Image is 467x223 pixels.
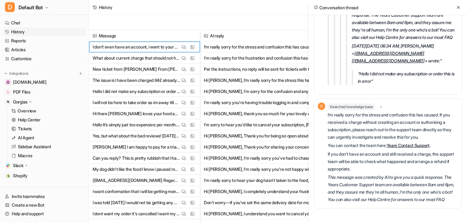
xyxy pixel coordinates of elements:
[93,75,180,86] p: The issue is I have been charged 84£ already without subscribing to anything [DATE][DATE] 07:35, ...
[93,64,180,75] p: New ticket from [PERSON_NAME] From [PERSON_NAME] automation [DATE] 05:39:17 How has Zelda been ge...
[204,164,324,175] button: Hi [PERSON_NAME], I'm really sorry you're not happy with your experience and that your dog didn't...
[2,171,86,180] a: ShopifyShopify
[2,45,86,54] a: Articles
[93,97,180,108] p: I will not be here to take order as im away till October with the dogs it will be stolen sitting ...
[204,197,324,208] button: Don’t worry—if you’ve set the same delivery date for more than one subscription plan, we’ll only ...
[9,133,86,142] a: AI Agent
[93,53,180,64] p: What about current charge that should not have been charged? [DATE][DATE] 07:37, Yap [DOMAIN_NAME...
[93,197,180,208] p: I was told [DATE] I would not be getting any more dog food as im away now till October this is ri...
[353,58,423,63] a: [EMAIL_ADDRESS][DOMAIN_NAME]
[204,208,324,219] button: Hi [PERSON_NAME], I understand you want to cancel your order and receive a refund. Because your o...
[2,181,86,190] a: Explore all integrations
[2,88,86,96] a: PDF FilesPDF Files
[352,42,458,65] p: [DATE][DATE] 06:34 AM, [PERSON_NAME] < [ ]> wrote:
[328,104,375,110] span: Searched knowledge base
[13,99,27,105] p: Gorgias
[204,130,324,141] button: Hi [PERSON_NAME], Thank you for being so open about your concerns—it's completely understandable ...
[204,41,324,53] button: I’m really sorry for the stress and confusion this has caused. If you received a charge without c...
[93,119,180,130] p: Hello It’s simply just too expensive per month. Sorry. Thanks [PERSON_NAME] Sent from my iPhone >...
[2,36,86,45] a: Reports
[99,4,112,11] div: History
[93,141,180,153] p: [PERSON_NAME] I am happy to pay for a trial, but I do not wish to have a subscription, as my dog ...
[93,153,180,164] p: Can you reply? This is pretty rubbish that I have to keep chasing. [DATE][DATE], [PERSON_NAME] <[...
[93,41,180,53] p: I don’t even have an account, i went to your website and used my email snd says I don’t have an a...
[328,175,454,202] em: This message was created by AI to give you a quick response. The Years Customer Support team are ...
[13,173,27,179] span: Shopify
[328,111,458,141] p: I’m really sorry for the stress and confusion this has caused. If you received a charge without c...
[314,4,358,11] h2: Conversation thread
[2,201,86,209] a: Create a new Bot
[18,117,40,123] p: Help Center
[6,164,10,167] img: Slack
[204,153,324,164] button: Hi [PERSON_NAME], I'm really sorry you've had to chase this—thank you for your patience. If your ...
[91,30,197,41] span: Message
[4,71,8,76] img: expand menu
[204,86,324,97] button: Hi [PERSON_NAME], I'm sorry for the confusion and any worry this has caused. If you received an o...
[9,116,86,124] a: Help Center
[93,108,180,119] p: Hi there [PERSON_NAME] loves your food and because she did I did. The instructions are a little c...
[318,103,325,110] span: D
[2,27,86,36] a: History
[13,162,23,169] p: Slack
[13,89,30,95] span: PDF Files
[328,142,458,149] p: You can contact the team here: .
[93,130,180,141] p: Yes, but what about the bad reviews! [DATE][DATE] 07:20:59 BST, Yap [DOMAIN_NAME] <[EMAIL_ADDRESS...
[93,186,180,197] p: I want conformation that i will be getting money back and no more subscription until I get back p...
[18,135,34,141] p: AI Agent
[6,80,10,84] img: help.years.com
[204,119,324,130] button: I'm sorry to hear you'd like to cancel your subscription, [PERSON_NAME]. Thank you for letting us...
[204,175,324,186] button: I'm really sorry to hear your dog hasn't taken to the food, [PERSON_NAME]. Every dog is unique an...
[204,64,324,75] button: Per the instructions, no reply will be sent for tickets with the subject "New ticket from [PERSON...
[355,51,424,56] a: [EMAIL_ADDRESS][DOMAIN_NAME]
[78,71,83,76] img: menu_add.svg
[18,108,36,114] p: Overview
[18,126,32,132] p: Tickets
[2,78,86,86] a: help.years.com[DOMAIN_NAME]
[13,181,84,191] span: Explore all integrations
[358,70,458,85] p: Hello I did not make any subscription or order this is in error
[6,174,10,178] img: Shopify
[387,143,430,148] a: Years Contact Support
[328,150,458,173] p: If you don’t have an account and still received a charge, the support team will be able to check ...
[9,71,28,76] p: Integrations
[6,90,10,94] img: PDF Files
[204,141,324,153] button: Hi [PERSON_NAME], Thank you for sharing your concerns. You can absolutely try Years with a 7-day ...
[9,107,86,115] a: Overview
[2,192,86,201] a: Invite teammates
[5,2,15,12] span: D
[2,54,86,63] a: Customize
[19,3,43,12] span: Default Bot
[9,142,86,151] a: Sidebar Assistant
[13,79,46,85] span: [DOMAIN_NAME]
[93,86,180,97] p: Hello I did not make any subscription or order this is in error [DATE][DATE] 05:31, [DOMAIN_NAME]...
[18,144,51,150] p: Sidebar Assistant
[204,53,324,64] button: I'm really sorry for the frustration and confusion this has caused. If you've been charged for an...
[9,151,86,160] a: Macros
[352,4,458,41] p: This message was created by AI to give you a quick response. The Years Customer Support team are ...
[93,164,180,175] p: My dog didn't like the food I know i paused my subscription the other day im going to take this f...
[204,108,324,119] button: Hi [PERSON_NAME], thank you so much for your lovely words about [PERSON_NAME] enjoying her food—i...
[6,100,10,104] img: Gorgias
[204,75,324,86] button: Hi [PERSON_NAME], I’m really sorry for the stress this has caused. If you’ve been charged £84 for...
[18,153,32,159] p: Macros
[2,70,30,77] button: Integrations
[2,209,86,218] a: Help and support
[93,208,180,219] p: I dont want my order it's cancelled I want my money back too Thanks [PERSON_NAME] [DATE][DATE] 05...
[204,186,324,197] button: Hi [PERSON_NAME], I completely understand your frustration and want to help clarify your options....
[93,175,180,186] p: [EMAIL_ADDRESS][DOMAIN_NAME] Regards [PERSON_NAME] > On [DATE] 16:50, Yap [DOMAIN_NAME] <[EMAIL_A...
[2,19,86,27] a: Chat
[204,97,324,108] button: I'm really sorry you're having trouble logging in and completely understand your concerns about y...
[9,124,86,133] a: Tickets
[203,30,326,41] span: AI reply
